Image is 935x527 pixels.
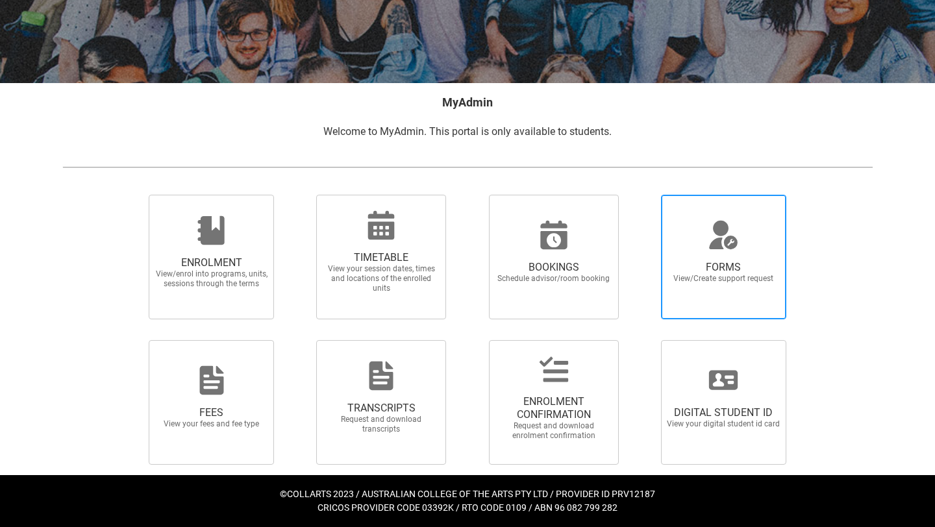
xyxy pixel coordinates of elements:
[323,125,612,138] span: Welcome to MyAdmin. This portal is only available to students.
[62,93,873,111] h2: MyAdmin
[666,406,780,419] span: DIGITAL STUDENT ID
[324,264,438,293] span: View your session dates, times and locations of the enrolled units
[666,261,780,274] span: FORMS
[324,251,438,264] span: TIMETABLE
[666,274,780,284] span: View/Create support request
[155,406,269,419] span: FEES
[155,269,269,289] span: View/enrol into programs, units, sessions through the terms
[155,419,269,429] span: View your fees and fee type
[324,415,438,434] span: Request and download transcripts
[324,402,438,415] span: TRANSCRIPTS
[497,274,611,284] span: Schedule advisor/room booking
[497,395,611,421] span: ENROLMENT CONFIRMATION
[497,261,611,274] span: BOOKINGS
[155,256,269,269] span: ENROLMENT
[666,419,780,429] span: View your digital student id card
[497,421,611,441] span: Request and download enrolment confirmation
